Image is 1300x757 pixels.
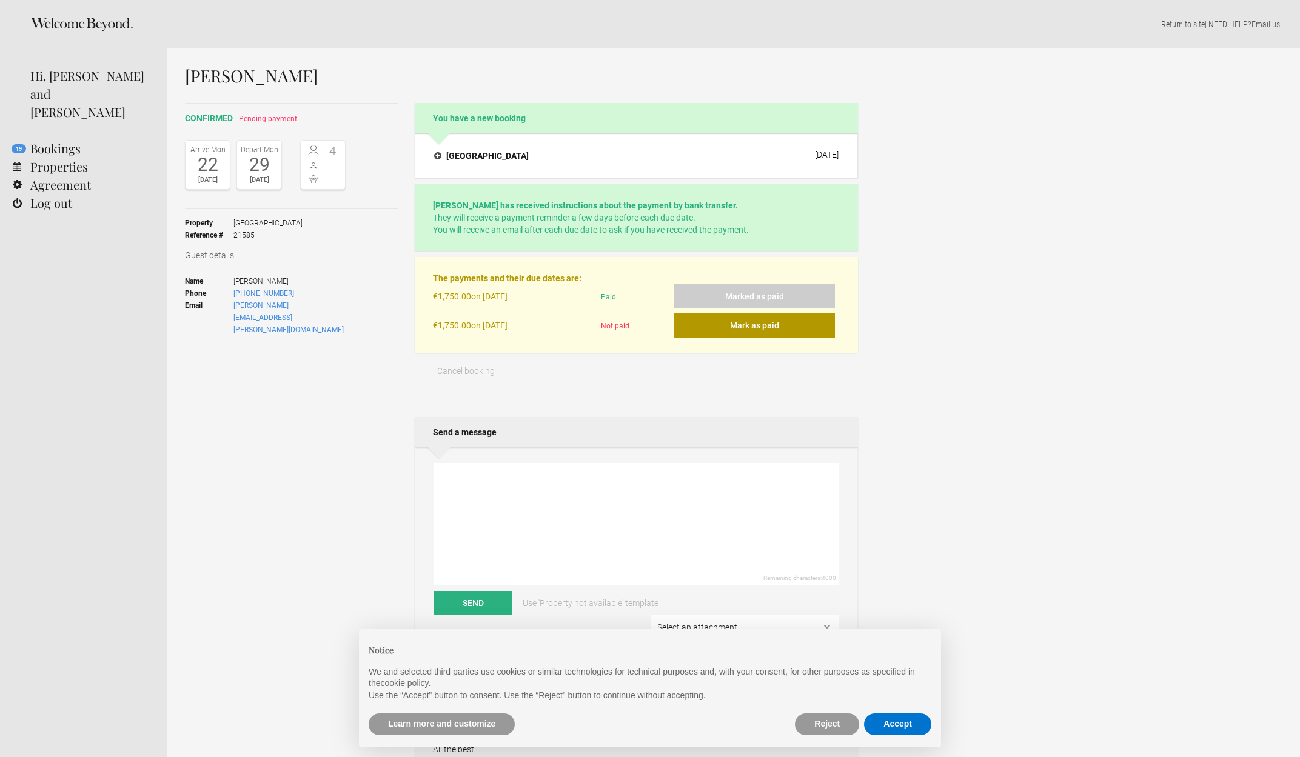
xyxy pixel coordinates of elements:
[369,644,931,656] h2: Notice
[433,292,471,301] flynt-currency: €1,750.00
[233,217,303,229] span: [GEOGRAPHIC_DATA]
[596,284,674,313] div: Paid
[380,678,428,688] a: cookie policy - link opens in a new tab
[30,67,149,121] div: Hi, [PERSON_NAME] and [PERSON_NAME]
[185,67,858,85] h1: [PERSON_NAME]
[674,313,835,338] button: Mark as paid
[185,299,233,336] strong: Email
[433,199,840,236] p: They will receive a payment reminder a few days before each due date. You will receive an email a...
[189,144,227,156] div: Arrive Mon
[433,321,471,330] flynt-currency: €1,750.00
[189,156,227,174] div: 22
[185,229,233,241] strong: Reference #
[233,289,294,298] a: [PHONE_NUMBER]
[240,156,278,174] div: 29
[1251,19,1280,29] a: Email us
[424,143,848,168] button: [GEOGRAPHIC_DATA] [DATE]
[433,313,595,338] div: on [DATE]
[514,591,667,615] a: Use 'Property not available' template
[240,144,278,156] div: Depart Mon
[369,666,931,690] p: We and selected third parties use cookies or similar technologies for technical purposes and, wit...
[815,150,839,159] div: [DATE]
[233,275,346,287] span: [PERSON_NAME]
[185,217,233,229] strong: Property
[434,591,512,615] button: Send
[433,201,738,210] strong: [PERSON_NAME] has received instructions about the payment by bank transfer.
[596,313,674,338] div: Not paid
[433,284,595,313] div: on [DATE]
[12,144,26,153] flynt-notification-badge: 19
[415,359,517,383] button: Cancel booking
[185,18,1282,30] p: | NEED HELP? .
[795,713,859,735] button: Reject
[233,229,303,241] span: 21585
[240,174,278,186] div: [DATE]
[864,713,931,735] button: Accept
[369,713,515,735] button: Learn more and customize
[1161,19,1205,29] a: Return to site
[323,173,343,185] span: -
[185,287,233,299] strong: Phone
[369,690,931,702] p: Use the “Accept” button to consent. Use the “Reject” button to continue without accepting.
[437,366,495,376] span: Cancel booking
[674,284,835,308] button: Marked as paid
[415,417,858,447] h2: Send a message
[239,115,297,123] span: Pending payment
[185,275,233,287] strong: Name
[323,159,343,171] span: -
[415,103,858,133] h2: You have a new booking
[233,301,344,334] a: [PERSON_NAME][EMAIL_ADDRESS][PERSON_NAME][DOMAIN_NAME]
[185,249,398,261] h3: Guest details
[433,273,581,283] strong: The payments and their due dates are:
[323,145,343,157] span: 4
[185,112,398,125] h2: confirmed
[434,150,529,162] h4: [GEOGRAPHIC_DATA]
[189,174,227,186] div: [DATE]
